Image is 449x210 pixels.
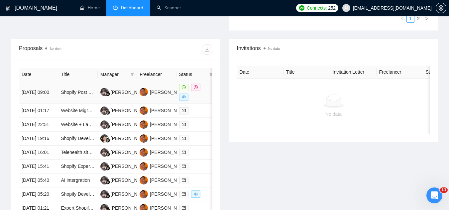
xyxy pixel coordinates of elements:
[182,136,186,140] span: mail
[194,192,198,196] span: eye
[208,69,214,79] span: filter
[61,150,258,155] a: Telehealth site (HIPPA, Vid, scripts, questionnaires, etc), Shopify Store Front - show similar jobs
[440,187,448,193] span: 11
[182,178,186,182] span: mail
[19,104,58,118] td: [DATE] 01:17
[58,132,97,146] td: Shopify Developer Needed for Custom Recharge Integration + Performance Fixes
[407,15,414,22] a: 1
[58,104,97,118] td: Website Migration from Magento 2 to BigCommerce
[100,106,109,115] img: NF
[111,149,160,156] div: [PERSON_NAME] Ayra
[100,191,160,196] a: NF[PERSON_NAME] Ayra
[182,122,186,126] span: mail
[182,164,186,168] span: mail
[422,15,430,23] button: right
[58,187,97,201] td: Shopify Developer Needed for Site Speed Optimization
[100,135,149,141] a: LA[PERSON_NAME]
[19,187,58,201] td: [DATE] 05:20
[140,176,148,184] img: JP
[111,121,160,128] div: [PERSON_NAME] Ayra
[140,107,228,113] a: JP[PERSON_NAME] [PERSON_NAME]
[61,122,135,127] a: Website + Landing Page Copywriter
[150,176,228,184] div: [PERSON_NAME] [PERSON_NAME]
[105,194,110,198] img: gigradar-bm.png
[140,106,148,115] img: JP
[150,107,228,114] div: [PERSON_NAME] [PERSON_NAME]
[268,47,280,50] span: No data
[377,66,423,79] th: Freelancer
[61,136,230,141] a: Shopify Developer Needed for Custom Recharge Integration + Performance Fixes
[61,164,189,169] a: Shopify Expert Needed for Image Logic and Klarna Integration
[137,68,176,81] th: Freelancer
[140,121,228,127] a: JP[PERSON_NAME] [PERSON_NAME]
[415,15,422,22] a: 2
[105,166,110,171] img: gigradar-bm.png
[140,190,148,198] img: JP
[140,120,148,129] img: JP
[100,162,109,171] img: NF
[140,89,228,95] a: JP[PERSON_NAME] [PERSON_NAME]
[80,5,100,11] a: homeHome
[19,44,116,55] div: Proposals
[398,15,406,23] li: Previous Page
[113,5,118,10] span: dashboard
[61,108,168,113] a: Website Migration from Magento 2 to BigCommerce
[19,160,58,174] td: [DATE] 15:41
[242,110,425,118] div: No data
[105,152,110,157] img: gigradar-bm.png
[105,138,110,143] img: gigradar-bm.png
[422,15,430,23] li: Next Page
[209,72,213,76] span: filter
[111,163,160,170] div: [PERSON_NAME] Ayra
[19,146,58,160] td: [DATE] 16:01
[182,192,186,196] span: mail
[100,149,160,155] a: NF[PERSON_NAME] Ayra
[182,85,186,89] span: message
[436,5,446,11] a: setting
[6,3,10,14] img: logo
[111,135,149,142] div: [PERSON_NAME]
[129,69,136,79] span: filter
[182,108,186,112] span: mail
[299,5,304,11] img: upwork-logo.png
[426,187,442,203] iframe: Intercom live chat
[140,148,148,157] img: JP
[111,190,160,198] div: [PERSON_NAME] Ayra
[58,160,97,174] td: Shopify Expert Needed for Image Logic and Klarna Integration
[61,177,90,183] a: AI intergration
[424,17,428,21] span: right
[237,66,283,79] th: Date
[140,88,148,96] img: JP
[19,174,58,187] td: [DATE] 05:40
[100,120,109,129] img: NF
[150,135,228,142] div: [PERSON_NAME] [PERSON_NAME]
[237,44,430,52] span: Invitations
[100,89,160,95] a: NF[PERSON_NAME] Ayra
[105,92,110,96] img: gigradar-bm.png
[111,89,160,96] div: [PERSON_NAME] Ayra
[330,66,377,79] th: Invitation Letter
[50,47,61,51] span: No data
[121,5,143,11] span: Dashboard
[105,124,110,129] img: gigradar-bm.png
[98,68,137,81] th: Manager
[58,174,97,187] td: AI intergration
[283,66,330,79] th: Title
[150,163,228,170] div: [PERSON_NAME] [PERSON_NAME]
[150,149,228,156] div: [PERSON_NAME] [PERSON_NAME]
[436,5,446,11] span: setting
[19,132,58,146] td: [DATE] 19:16
[194,85,198,89] span: dollar
[140,177,228,182] a: JP[PERSON_NAME] [PERSON_NAME]
[182,206,186,210] span: mail
[406,15,414,23] li: 1
[100,176,109,184] img: NF
[19,81,58,104] td: [DATE] 09:00
[100,134,109,143] img: LA
[111,107,160,114] div: [PERSON_NAME] Ayra
[344,6,349,10] span: user
[179,71,206,78] span: Status
[140,149,228,155] a: JP[PERSON_NAME] [PERSON_NAME]
[105,110,110,115] img: gigradar-bm.png
[398,15,406,23] button: left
